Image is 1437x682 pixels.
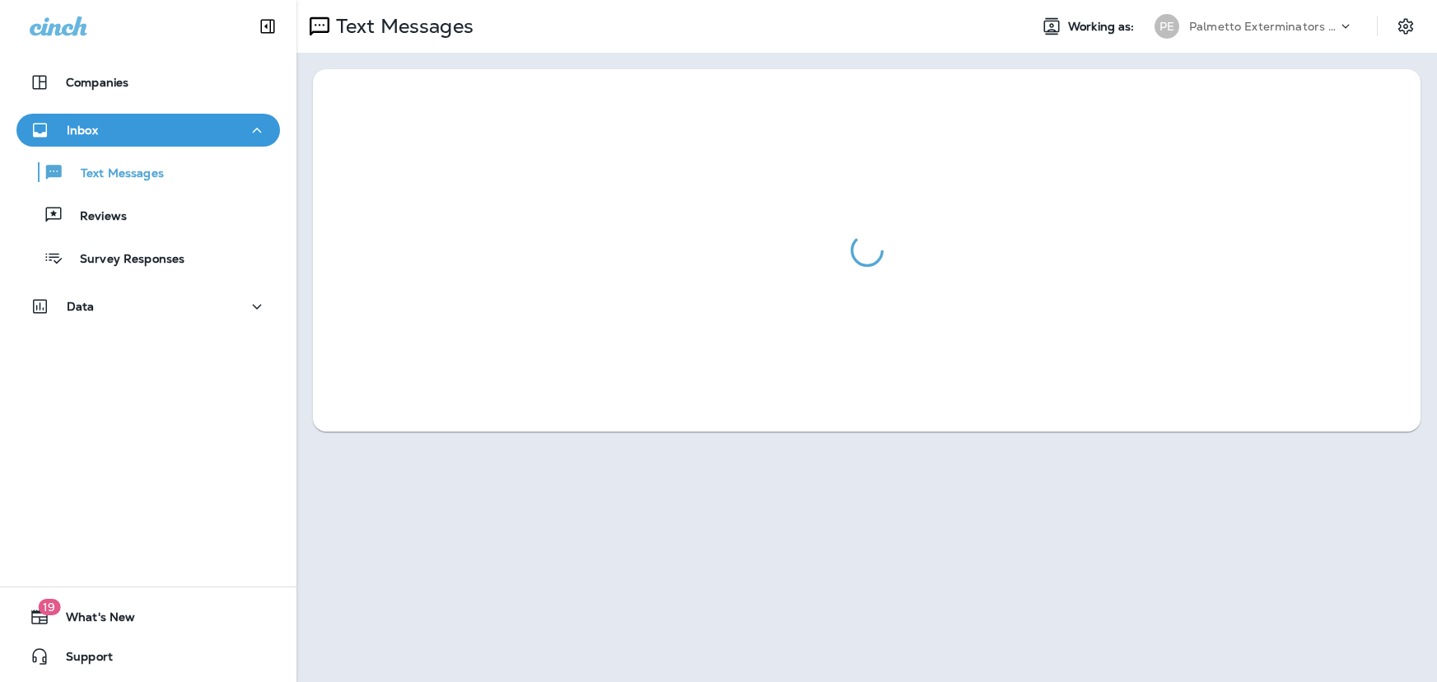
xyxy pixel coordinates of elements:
button: Data [16,290,280,323]
p: Text Messages [329,14,474,39]
span: What's New [49,610,135,630]
button: Text Messages [16,155,280,189]
button: Support [16,640,280,673]
button: Settings [1391,12,1421,41]
button: Inbox [16,114,280,147]
button: 19What's New [16,600,280,633]
span: Working as: [1068,20,1138,34]
span: 19 [38,599,60,615]
p: Companies [66,76,128,89]
button: Collapse Sidebar [245,10,291,43]
p: Text Messages [64,166,164,182]
p: Survey Responses [63,252,184,268]
button: Reviews [16,198,280,232]
p: Inbox [67,124,98,137]
button: Companies [16,66,280,99]
button: Survey Responses [16,241,280,275]
span: Support [49,650,113,670]
p: Data [67,300,95,313]
p: Reviews [63,209,127,225]
div: PE [1155,14,1179,39]
p: Palmetto Exterminators LLC [1189,20,1337,33]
